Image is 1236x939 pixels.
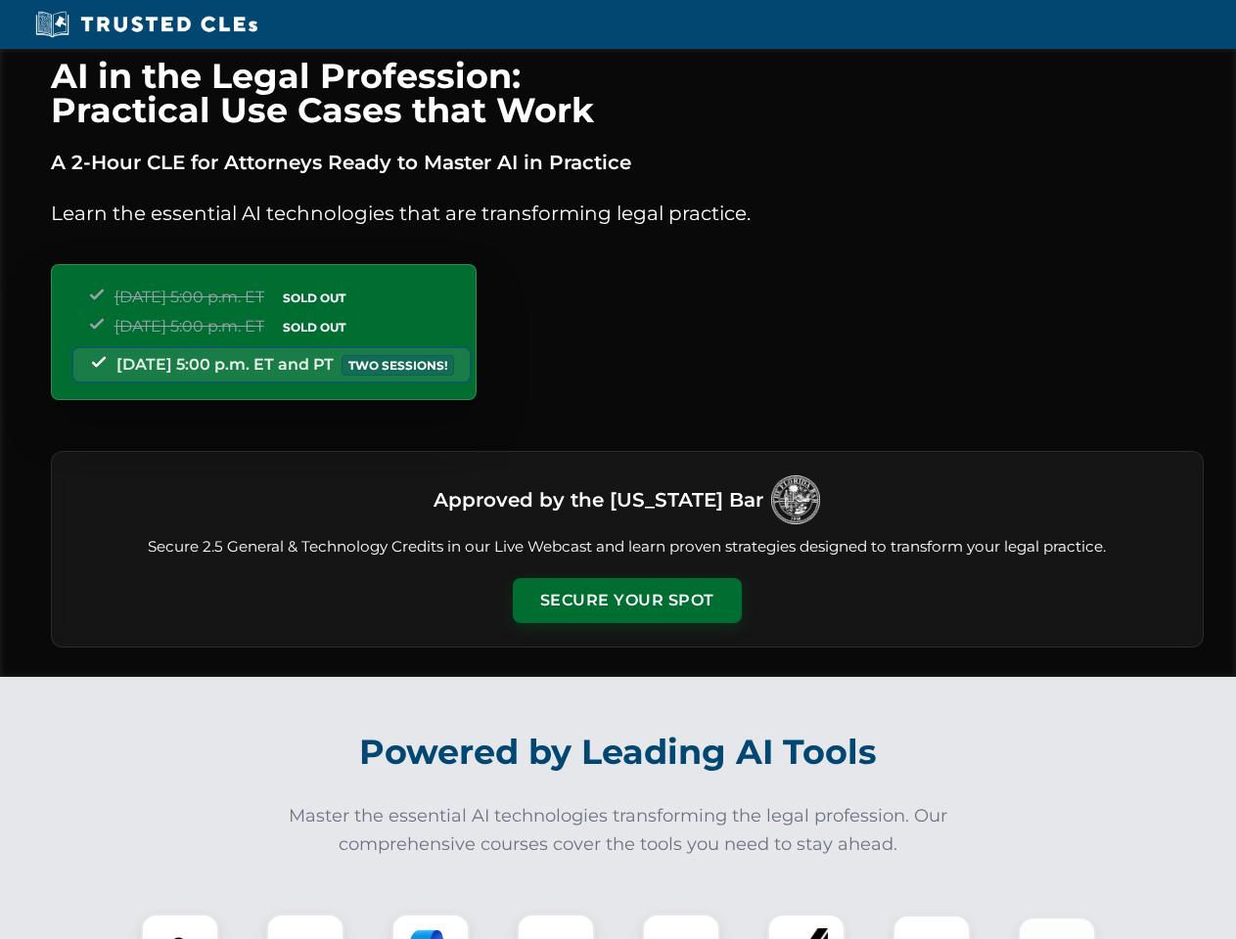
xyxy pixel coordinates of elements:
p: Learn the essential AI technologies that are transforming legal practice. [51,198,1204,229]
h2: Powered by Leading AI Tools [76,718,1161,786]
p: Secure 2.5 General & Technology Credits in our Live Webcast and learn proven strategies designed ... [75,536,1179,559]
p: Master the essential AI technologies transforming the legal profession. Our comprehensive courses... [276,802,961,859]
p: A 2-Hour CLE for Attorneys Ready to Master AI in Practice [51,147,1204,178]
span: SOLD OUT [276,288,352,308]
h3: Approved by the [US_STATE] Bar [434,482,763,517]
img: Trusted CLEs [29,10,263,39]
h1: AI in the Legal Profession: Practical Use Cases that Work [51,59,1204,127]
span: [DATE] 5:00 p.m. ET [114,288,264,306]
img: Logo [771,475,820,524]
span: [DATE] 5:00 p.m. ET [114,317,264,335]
span: SOLD OUT [276,317,352,337]
button: Secure Your Spot [513,578,742,623]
